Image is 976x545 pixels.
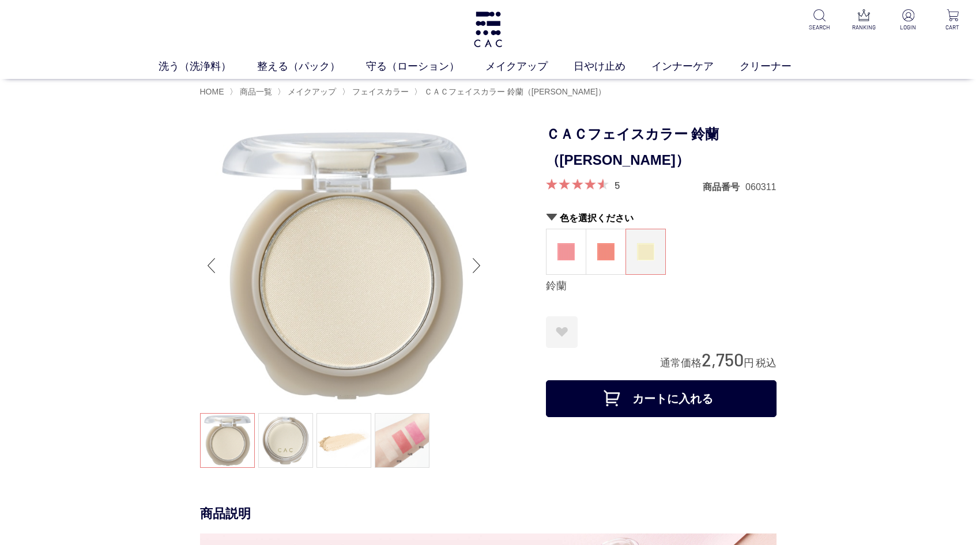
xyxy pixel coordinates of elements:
[939,23,967,32] p: CART
[350,87,409,96] a: フェイスカラー
[625,229,666,275] dl: 鈴蘭
[485,59,574,74] a: メイクアップ
[546,212,777,224] h2: 色を選択ください
[229,86,275,97] li: 〉
[597,243,615,260] img: 柘榴
[200,87,224,96] a: HOME
[703,181,745,193] dt: 商品番号
[740,59,817,74] a: クリーナー
[240,87,272,96] span: 商品一覧
[894,9,922,32] a: LOGIN
[472,12,503,47] img: logo
[547,229,586,274] a: 秋桜
[894,23,922,32] p: LOGIN
[756,357,777,369] span: 税込
[546,279,777,293] div: 鈴蘭
[546,380,777,417] button: カートに入れる
[805,23,834,32] p: SEARCH
[745,181,776,193] dd: 060311
[200,505,777,522] div: 商品説明
[238,87,272,96] a: 商品一覧
[546,229,586,275] dl: 秋桜
[660,357,702,369] span: 通常価格
[574,59,651,74] a: 日やけ止め
[200,243,223,289] div: Previous slide
[414,86,609,97] li: 〉
[651,59,740,74] a: インナーケア
[277,86,339,97] li: 〉
[850,23,878,32] p: RANKING
[288,87,336,96] span: メイクアップ
[352,87,409,96] span: フェイスカラー
[557,243,575,260] img: 秋桜
[159,59,257,74] a: 洗う（洗浄料）
[637,243,654,260] img: 鈴蘭
[546,122,777,173] h1: ＣＡＣフェイスカラー 鈴蘭（[PERSON_NAME]）
[939,9,967,32] a: CART
[546,316,578,348] a: お気に入りに登録する
[586,229,626,275] dl: 柘榴
[615,179,620,191] a: 5
[744,357,754,369] span: 円
[366,59,485,74] a: 守る（ローション）
[850,9,878,32] a: RANKING
[342,86,412,97] li: 〉
[702,349,744,370] span: 2,750
[422,87,606,96] a: ＣＡＣフェイスカラー 鈴蘭（[PERSON_NAME]）
[200,122,488,410] img: ＣＡＣフェイスカラー 鈴蘭（すずらん） 鈴蘭
[257,59,366,74] a: 整える（パック）
[285,87,336,96] a: メイクアップ
[465,243,488,289] div: Next slide
[805,9,834,32] a: SEARCH
[586,229,625,274] a: 柘榴
[424,87,606,96] span: ＣＡＣフェイスカラー 鈴蘭（[PERSON_NAME]）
